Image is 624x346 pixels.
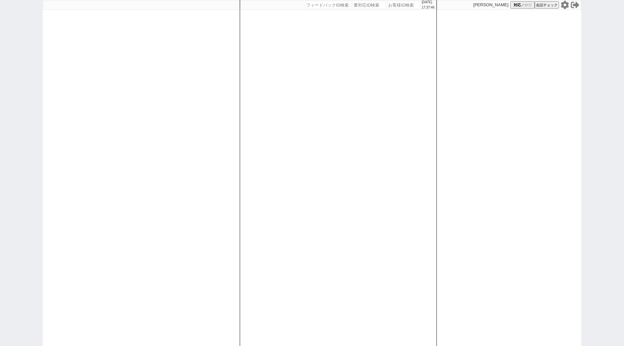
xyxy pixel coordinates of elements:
span: 対応 [514,3,521,8]
p: 17:37:46 [422,5,435,10]
p: [PERSON_NAME] [473,2,508,8]
button: 会話チェック [535,1,559,9]
input: 要対応ID検索 [353,1,386,9]
span: 会話チェック [536,3,558,8]
input: フィードバックID検索 [305,1,351,9]
span: 練習 [524,3,532,8]
input: お客様ID検索 [387,1,420,9]
button: 対応／練習 [510,1,535,9]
